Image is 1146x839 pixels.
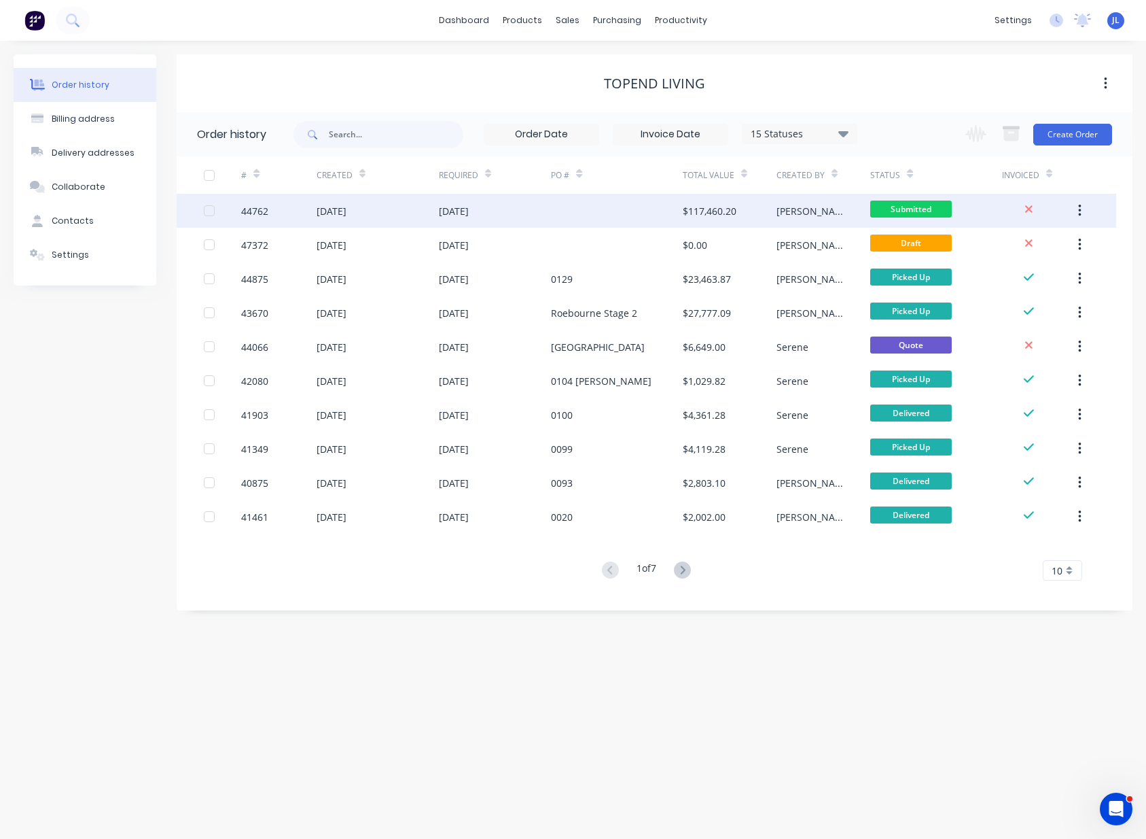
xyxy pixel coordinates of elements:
[439,169,478,182] div: Required
[241,340,268,354] div: 44066
[604,75,705,92] div: Topend Living
[683,272,731,286] div: $23,463.87
[551,476,573,490] div: 0093
[683,169,734,182] div: Total Value
[551,306,637,320] div: Roebourne Stage 2
[496,10,549,31] div: products
[241,306,268,320] div: 43670
[551,374,651,388] div: 0104 [PERSON_NAME]
[439,156,552,194] div: Required
[241,476,268,490] div: 40875
[776,442,808,456] div: Serene
[776,156,870,194] div: Created By
[551,156,683,194] div: PO #
[241,374,268,388] div: 42080
[870,371,952,388] span: Picked Up
[683,306,731,320] div: $27,777.09
[439,340,469,354] div: [DATE]
[439,442,469,456] div: [DATE]
[613,124,728,145] input: Invoice Date
[551,340,645,354] div: [GEOGRAPHIC_DATA]
[439,476,469,490] div: [DATE]
[637,561,656,581] div: 1 of 7
[197,126,266,143] div: Order history
[1002,156,1077,194] div: Invoiced
[870,439,952,456] span: Picked Up
[14,68,156,102] button: Order history
[317,374,346,388] div: [DATE]
[14,136,156,170] button: Delivery addresses
[870,303,952,320] span: Picked Up
[870,235,952,252] span: Draft
[683,442,726,456] div: $4,119.28
[24,10,45,31] img: Factory
[317,204,346,218] div: [DATE]
[241,156,317,194] div: #
[14,238,156,272] button: Settings
[648,10,714,31] div: productivity
[988,10,1039,31] div: settings
[1052,564,1062,578] span: 10
[870,337,952,354] span: Quote
[870,269,952,286] span: Picked Up
[1100,793,1132,825] iframe: Intercom live chat
[551,169,569,182] div: PO #
[241,442,268,456] div: 41349
[870,473,952,490] span: Delivered
[439,238,469,252] div: [DATE]
[551,442,573,456] div: 0099
[317,442,346,456] div: [DATE]
[439,272,469,286] div: [DATE]
[439,306,469,320] div: [DATE]
[1002,169,1039,182] div: Invoiced
[52,249,89,261] div: Settings
[439,204,469,218] div: [DATE]
[742,126,857,141] div: 15 Statuses
[52,113,115,125] div: Billing address
[1112,14,1120,27] span: JL
[683,204,736,218] div: $117,460.20
[776,306,843,320] div: [PERSON_NAME]
[683,476,726,490] div: $2,803.10
[683,238,707,252] div: $0.00
[549,10,586,31] div: sales
[870,156,1002,194] div: Status
[241,272,268,286] div: 44875
[241,169,247,182] div: #
[432,10,496,31] a: dashboard
[317,510,346,524] div: [DATE]
[14,170,156,204] button: Collaborate
[683,374,726,388] div: $1,029.82
[870,201,952,218] span: Submitted
[776,238,843,252] div: [PERSON_NAME]
[870,169,900,182] div: Status
[317,306,346,320] div: [DATE]
[241,510,268,524] div: 41461
[241,204,268,218] div: 44762
[586,10,648,31] div: purchasing
[317,238,346,252] div: [DATE]
[870,507,952,524] span: Delivered
[241,238,268,252] div: 47372
[776,476,843,490] div: [PERSON_NAME]
[776,204,843,218] div: [PERSON_NAME]
[317,169,353,182] div: Created
[551,510,573,524] div: 0020
[52,181,105,193] div: Collaborate
[439,408,469,422] div: [DATE]
[241,408,268,422] div: 41903
[776,510,843,524] div: [PERSON_NAME]
[683,340,726,354] div: $6,649.00
[484,124,598,145] input: Order Date
[439,510,469,524] div: [DATE]
[683,408,726,422] div: $4,361.28
[329,121,463,148] input: Search...
[52,79,109,91] div: Order history
[551,408,573,422] div: 0100
[776,272,843,286] div: [PERSON_NAME]
[439,374,469,388] div: [DATE]
[776,408,808,422] div: Serene
[776,340,808,354] div: Serene
[551,272,573,286] div: 0129
[52,215,94,227] div: Contacts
